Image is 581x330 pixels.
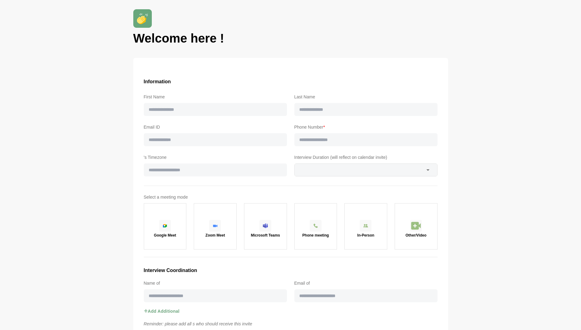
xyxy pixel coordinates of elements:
button: Add Additional [144,302,180,320]
p: Google Meet [154,233,176,237]
p: Other/Video [405,233,426,237]
p: Reminder: please add all s who should receive this invite [140,320,441,328]
h1: Welcome here ! [133,30,448,46]
p: Zoom Meet [205,233,225,237]
h3: Interview Coordination [144,266,438,274]
p: Microsoft Teams [251,233,280,237]
p: In-Person [357,233,374,237]
label: Interview Duration (will reflect on calendar invite) [294,154,438,161]
h3: Information [144,78,438,86]
label: First Name [144,93,287,101]
p: Phone meeting [302,233,329,237]
label: Name of [144,279,287,287]
label: Last Name [294,93,438,101]
label: Email of [294,279,438,287]
label: 's Timezone [144,154,287,161]
label: Phone Number [294,123,438,131]
label: Email ID [144,123,287,131]
label: Select a meeting mode [144,193,438,201]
